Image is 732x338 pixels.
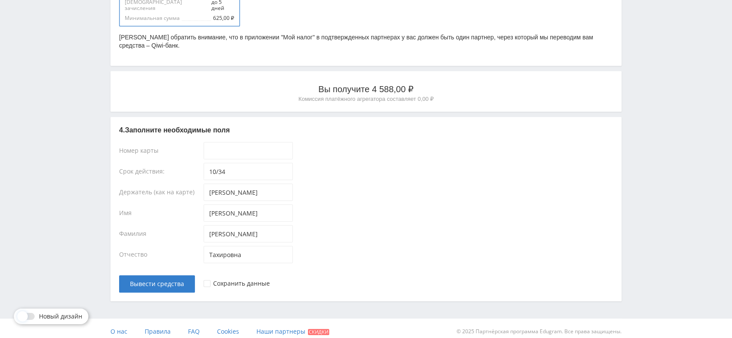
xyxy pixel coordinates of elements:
span: Cookies [217,327,239,335]
p: [PERSON_NAME] обратить внимание, что в приложении "Мой налог" в подтвержденных партнерах у вас до... [119,33,613,50]
div: Номер карты [119,142,204,163]
div: Сохранить данные [213,280,270,287]
span: Скидки [308,329,329,335]
div: Отчество [119,246,204,267]
div: Фамилия [119,225,204,246]
div: Имя [119,204,204,225]
p: Комиссия платёжного агрегатора составляет 0,00 ₽ [119,95,613,103]
div: Срок действия: [119,163,204,183]
span: Наши партнеры [256,327,305,335]
p: 4. Заполните необходимые поля [119,126,613,135]
span: О нас [110,327,127,335]
span: Минимальная сумма [125,15,181,21]
span: Вывести средства [130,280,184,287]
span: Новый дизайн [39,313,82,320]
div: Держатель (как на карте) [119,183,204,204]
span: 625,00 ₽ [211,15,234,21]
button: Вывести средства [119,275,195,293]
p: Вы получите 4 588,00 ₽ [119,83,613,95]
span: FAQ [188,327,200,335]
span: Правила [145,327,171,335]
